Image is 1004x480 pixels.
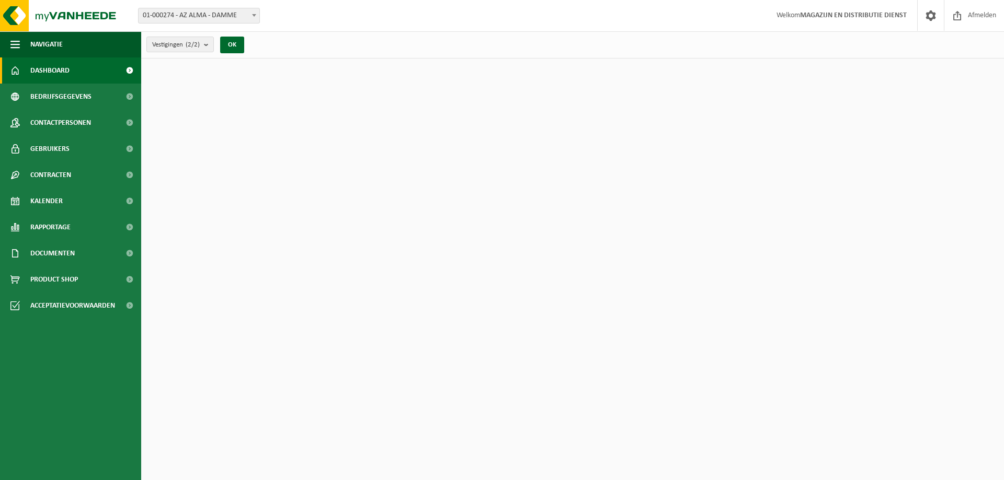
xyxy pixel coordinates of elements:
[30,240,75,266] span: Documenten
[30,136,70,162] span: Gebruikers
[138,8,260,24] span: 01-000274 - AZ ALMA - DAMME
[30,266,78,292] span: Product Shop
[30,188,63,214] span: Kalender
[186,41,200,48] count: (2/2)
[30,57,70,84] span: Dashboard
[139,8,259,23] span: 01-000274 - AZ ALMA - DAMME
[152,37,200,53] span: Vestigingen
[146,37,214,52] button: Vestigingen(2/2)
[220,37,244,53] button: OK
[30,292,115,319] span: Acceptatievoorwaarden
[30,214,71,240] span: Rapportage
[30,162,71,188] span: Contracten
[30,84,92,110] span: Bedrijfsgegevens
[800,11,907,19] strong: MAGAZIJN EN DISTRIBUTIE DIENST
[30,110,91,136] span: Contactpersonen
[30,31,63,57] span: Navigatie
